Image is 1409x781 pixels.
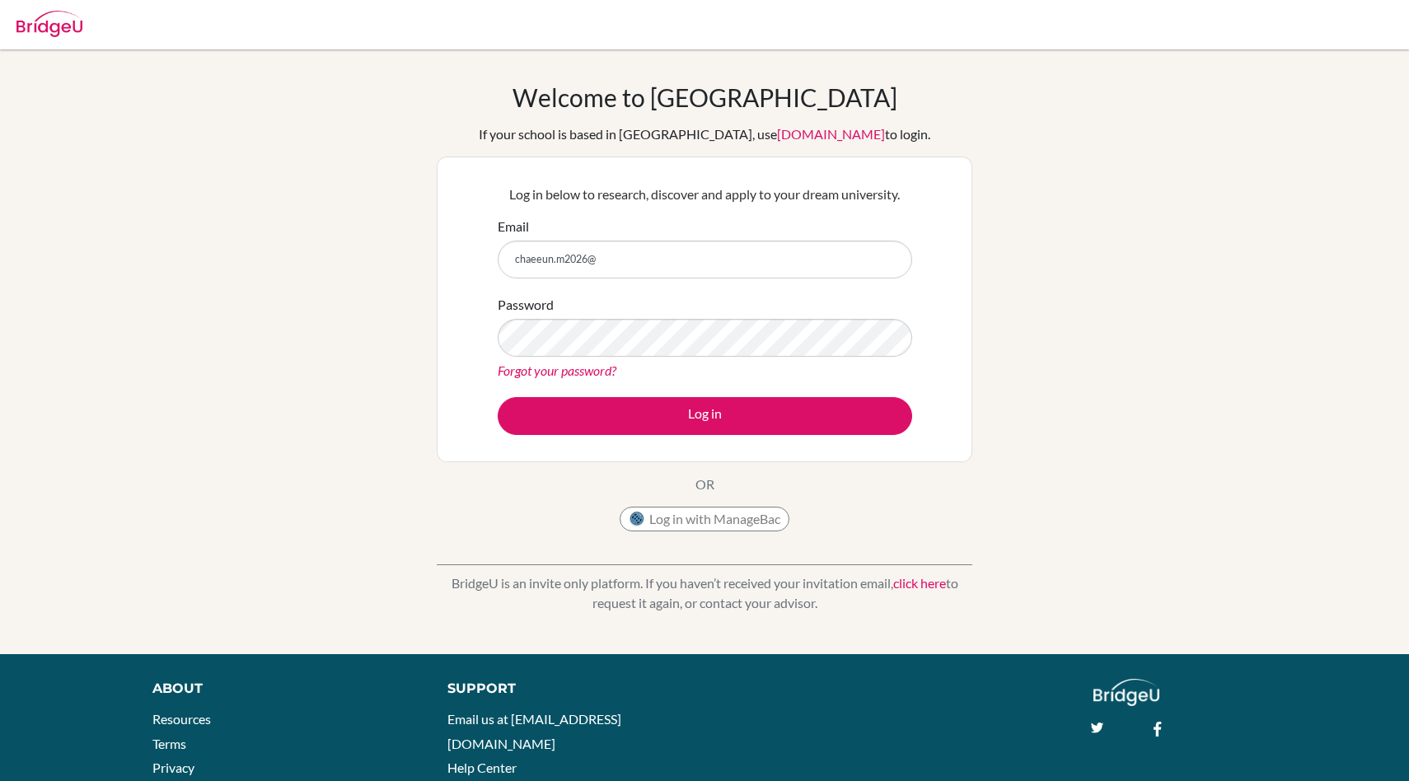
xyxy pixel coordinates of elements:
[152,679,410,699] div: About
[16,11,82,37] img: Bridge-U
[498,217,529,236] label: Email
[620,507,789,531] button: Log in with ManageBac
[152,760,194,775] a: Privacy
[1093,679,1160,706] img: logo_white@2x-f4f0deed5e89b7ecb1c2cc34c3e3d731f90f0f143d5ea2071677605dd97b5244.png
[695,475,714,494] p: OR
[479,124,930,144] div: If your school is based in [GEOGRAPHIC_DATA], use to login.
[152,711,211,727] a: Resources
[498,185,912,204] p: Log in below to research, discover and apply to your dream university.
[498,397,912,435] button: Log in
[152,736,186,751] a: Terms
[437,573,972,613] p: BridgeU is an invite only platform. If you haven’t received your invitation email, to request it ...
[777,126,885,142] a: [DOMAIN_NAME]
[513,82,897,112] h1: Welcome to [GEOGRAPHIC_DATA]
[447,679,686,699] div: Support
[447,760,517,775] a: Help Center
[498,362,616,378] a: Forgot your password?
[498,295,554,315] label: Password
[893,575,946,591] a: click here
[447,711,621,751] a: Email us at [EMAIL_ADDRESS][DOMAIN_NAME]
